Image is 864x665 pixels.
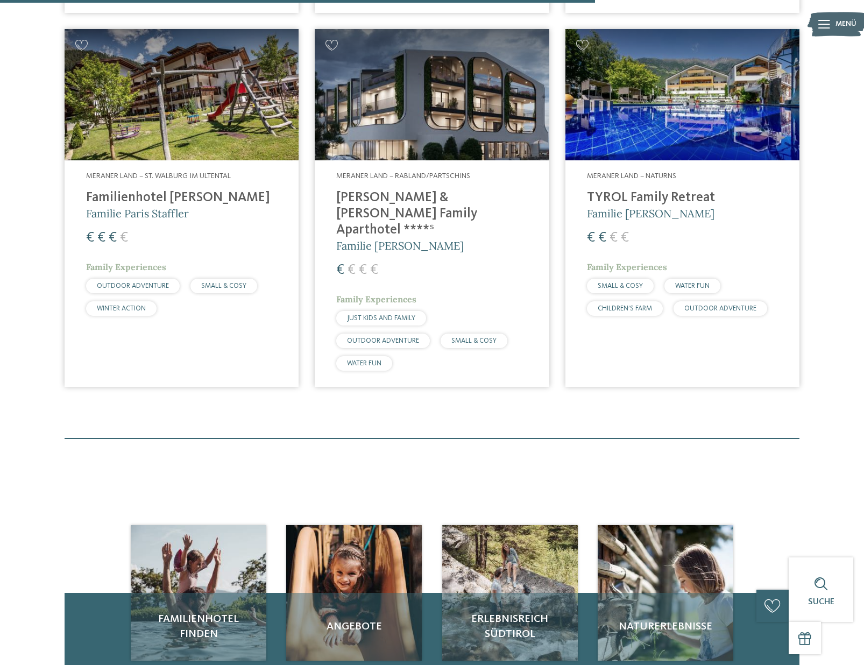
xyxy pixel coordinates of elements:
span: Family Experiences [336,294,416,305]
a: Familienhotels gesucht? Hier findet ihr die besten! Angebote [286,525,422,661]
span: € [120,231,128,245]
a: Familienhotels gesucht? Hier findet ihr die besten! Naturerlebnisse [598,525,733,661]
span: CHILDREN’S FARM [598,305,652,312]
span: € [336,263,344,277]
span: Familienhotel finden [141,612,256,642]
span: Familie [PERSON_NAME] [336,239,464,252]
span: € [370,263,378,277]
h4: Familienhotel [PERSON_NAME] [86,190,277,206]
span: WINTER ACTION [97,305,146,312]
a: Familienhotels gesucht? Hier findet ihr die besten! Familienhotel finden [131,525,266,661]
span: SMALL & COSY [598,282,643,289]
span: WATER FUN [675,282,710,289]
span: SMALL & COSY [201,282,246,289]
span: € [587,231,595,245]
span: Erlebnisreich Südtirol [453,612,567,642]
span: € [348,263,356,277]
span: Suche [808,598,834,606]
span: Familie Paris Staffler [86,207,189,220]
span: € [621,231,629,245]
span: € [86,231,94,245]
img: Familienhotels gesucht? Hier findet ihr die besten! [315,29,549,161]
span: Angebote [297,619,411,634]
span: Naturerlebnisse [608,619,723,634]
img: Familienhotels gesucht? Hier findet ihr die besten! [131,525,266,661]
span: JUST KIDS AND FAMILY [347,315,415,322]
img: Familienhotels gesucht? Hier findet ihr die besten! [286,525,422,661]
span: € [359,263,367,277]
span: € [97,231,105,245]
span: Meraner Land – Naturns [587,172,676,180]
span: Family Experiences [86,261,166,272]
span: SMALL & COSY [451,337,497,344]
h4: [PERSON_NAME] & [PERSON_NAME] Family Aparthotel ****ˢ [336,190,527,238]
img: Familienhotels gesucht? Hier findet ihr die besten! [442,525,578,661]
img: Familien Wellness Residence Tyrol **** [565,29,799,161]
span: OUTDOOR ADVENTURE [684,305,756,312]
a: Familienhotels gesucht? Hier findet ihr die besten! Meraner Land – Naturns TYROL Family Retreat F... [565,29,799,387]
a: Familienhotels gesucht? Hier findet ihr die besten! Erlebnisreich Südtirol [442,525,578,661]
span: Meraner Land – St. Walburg im Ultental [86,172,231,180]
span: € [598,231,606,245]
a: Familienhotels gesucht? Hier findet ihr die besten! Meraner Land – St. Walburg im Ultental Famili... [65,29,299,387]
img: Familienhotels gesucht? Hier findet ihr die besten! [598,525,733,661]
span: Familie [PERSON_NAME] [587,207,714,220]
span: € [109,231,117,245]
span: WATER FUN [347,360,381,367]
span: Family Experiences [587,261,667,272]
span: Meraner Land – Rabland/Partschins [336,172,470,180]
span: OUTDOOR ADVENTURE [97,282,169,289]
h4: TYROL Family Retreat [587,190,778,206]
a: Familienhotels gesucht? Hier findet ihr die besten! Meraner Land – Rabland/Partschins [PERSON_NAM... [315,29,549,387]
span: OUTDOOR ADVENTURE [347,337,419,344]
span: € [610,231,618,245]
img: Familienhotels gesucht? Hier findet ihr die besten! [65,29,299,161]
